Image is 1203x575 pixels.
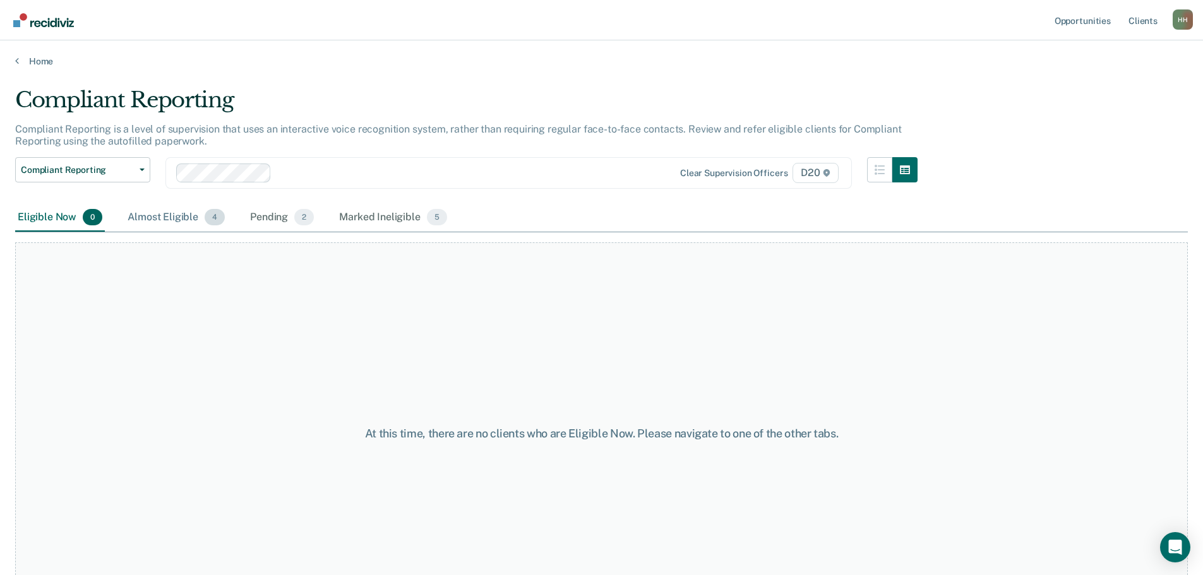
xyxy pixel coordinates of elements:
img: Recidiviz [13,13,74,27]
span: 2 [294,209,314,225]
div: Open Intercom Messenger [1160,532,1190,562]
div: H H [1173,9,1193,30]
div: Compliant Reporting [15,87,918,123]
span: 5 [427,209,447,225]
div: Almost Eligible4 [125,204,227,232]
a: Home [15,56,1188,67]
span: D20 [793,163,838,183]
span: 0 [83,209,102,225]
p: Compliant Reporting is a level of supervision that uses an interactive voice recognition system, ... [15,123,901,147]
span: 4 [205,209,225,225]
button: Compliant Reporting [15,157,150,182]
div: Pending2 [248,204,316,232]
div: Clear supervision officers [680,168,787,179]
div: At this time, there are no clients who are Eligible Now. Please navigate to one of the other tabs. [309,427,895,441]
div: Eligible Now0 [15,204,105,232]
div: Marked Ineligible5 [337,204,450,232]
span: Compliant Reporting [21,165,135,175]
button: Profile dropdown button [1173,9,1193,30]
